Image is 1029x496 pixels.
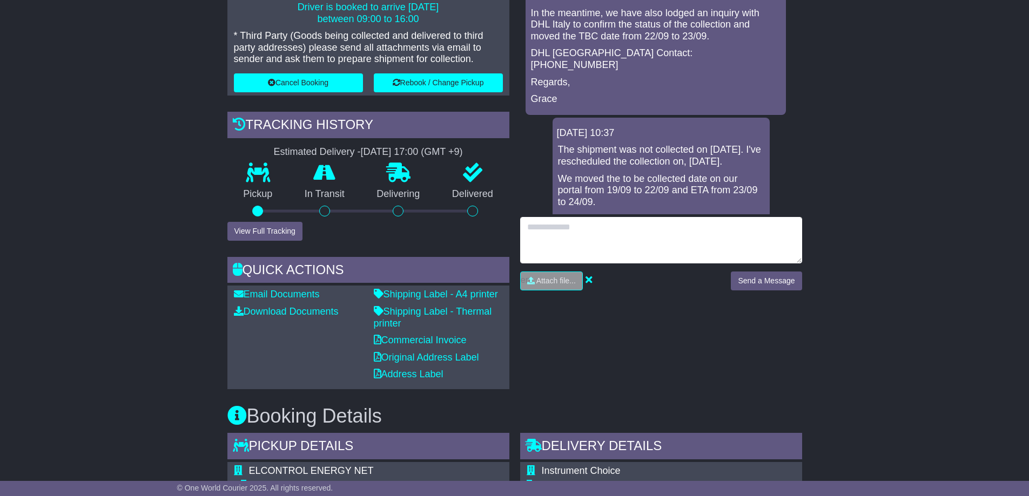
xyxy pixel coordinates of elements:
[227,112,509,141] div: Tracking history
[249,480,301,491] span: Commercial
[520,433,802,462] div: Delivery Details
[234,30,503,65] p: * Third Party (Goods being collected and delivered to third party addresses) please send all atta...
[374,335,467,345] a: Commercial Invoice
[227,257,509,286] div: Quick Actions
[234,289,320,300] a: Email Documents
[177,484,333,492] span: © One World Courier 2025. All rights reserved.
[558,173,764,208] p: We moved the to be collected date on our portal from 19/09 to 22/09 and ETA from 23/09 to 24/09.
[288,188,361,200] p: In Transit
[227,188,289,200] p: Pickup
[436,188,509,200] p: Delivered
[542,480,723,492] div: Delivery
[374,369,443,379] a: Address Label
[249,480,414,492] div: Pickup
[531,77,781,89] p: Regards,
[542,480,594,491] span: Commercial
[227,433,509,462] div: Pickup Details
[361,146,463,158] div: [DATE] 17:00 (GMT +9)
[558,144,764,167] p: The shipment was not collected on [DATE]. I've rescheduled the collection on, [DATE].
[227,222,302,241] button: View Full Tracking
[234,306,339,317] a: Download Documents
[227,405,802,427] h3: Booking Details
[234,73,363,92] button: Cancel Booking
[531,93,781,105] p: Grace
[558,213,764,225] p: -Grace
[234,2,503,25] p: Driver is booked to arrive [DATE] between 09:00 to 16:00
[249,465,374,476] span: ELCONTROL ENERGY NET
[731,271,802,290] button: Send a Message
[374,352,479,363] a: Original Address Label
[227,146,509,158] div: Estimated Delivery -
[374,306,492,329] a: Shipping Label - Thermal printer
[557,127,765,139] div: [DATE] 10:37
[374,289,498,300] a: Shipping Label - A4 printer
[531,47,781,71] p: DHL [GEOGRAPHIC_DATA] Contact: [PHONE_NUMBER]
[542,465,621,476] span: Instrument Choice
[531,8,781,43] p: In the meantime, we have also lodged an inquiry with DHL Italy to confirm the status of the colle...
[374,73,503,92] button: Rebook / Change Pickup
[361,188,436,200] p: Delivering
